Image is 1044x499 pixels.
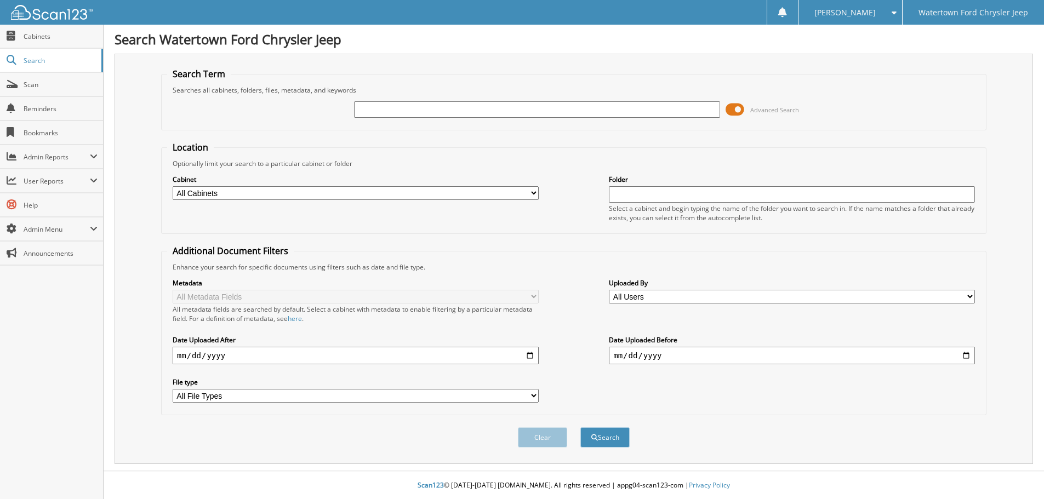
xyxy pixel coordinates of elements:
[24,80,98,89] span: Scan
[580,427,630,448] button: Search
[689,480,730,490] a: Privacy Policy
[115,30,1033,48] h1: Search Watertown Ford Chrysler Jeep
[24,104,98,113] span: Reminders
[418,480,444,490] span: Scan123
[24,56,96,65] span: Search
[24,128,98,137] span: Bookmarks
[173,175,539,184] label: Cabinet
[609,278,975,288] label: Uploaded By
[173,278,539,288] label: Metadata
[167,141,214,153] legend: Location
[167,159,980,168] div: Optionally limit your search to a particular cabinet or folder
[173,305,539,323] div: All metadata fields are searched by default. Select a cabinet with metadata to enable filtering b...
[167,68,231,80] legend: Search Term
[24,225,90,234] span: Admin Menu
[609,347,975,364] input: end
[104,472,1044,499] div: © [DATE]-[DATE] [DOMAIN_NAME]. All rights reserved | appg04-scan123-com |
[173,335,539,345] label: Date Uploaded After
[518,427,567,448] button: Clear
[24,249,98,258] span: Announcements
[609,204,975,222] div: Select a cabinet and begin typing the name of the folder you want to search in. If the name match...
[167,245,294,257] legend: Additional Document Filters
[11,5,93,20] img: scan123-logo-white.svg
[24,32,98,41] span: Cabinets
[609,335,975,345] label: Date Uploaded Before
[173,347,539,364] input: start
[750,106,799,114] span: Advanced Search
[173,377,539,387] label: File type
[24,152,90,162] span: Admin Reports
[24,176,90,186] span: User Reports
[919,9,1028,16] span: Watertown Ford Chrysler Jeep
[167,262,980,272] div: Enhance your search for specific documents using filters such as date and file type.
[167,85,980,95] div: Searches all cabinets, folders, files, metadata, and keywords
[288,314,302,323] a: here
[989,446,1044,499] iframe: Chat Widget
[24,200,98,210] span: Help
[609,175,975,184] label: Folder
[814,9,876,16] span: [PERSON_NAME]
